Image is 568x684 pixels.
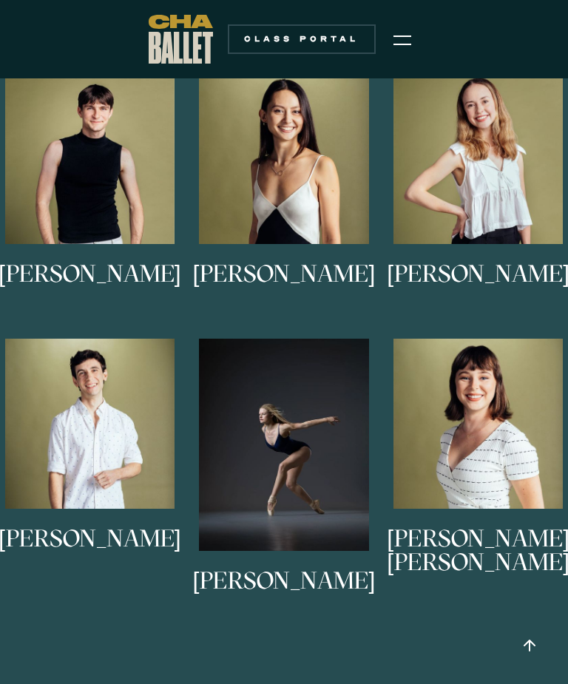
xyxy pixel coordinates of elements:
[237,33,367,45] div: Class Portal
[388,339,568,580] a: [PERSON_NAME] [PERSON_NAME]
[193,569,376,617] h3: [PERSON_NAME]
[195,339,374,623] a: [PERSON_NAME]
[149,15,213,64] a: home
[195,75,374,316] a: [PERSON_NAME]
[193,262,376,311] h3: [PERSON_NAME]
[388,75,568,316] a: [PERSON_NAME]
[385,21,420,58] div: menu
[228,24,376,54] a: Class Portal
